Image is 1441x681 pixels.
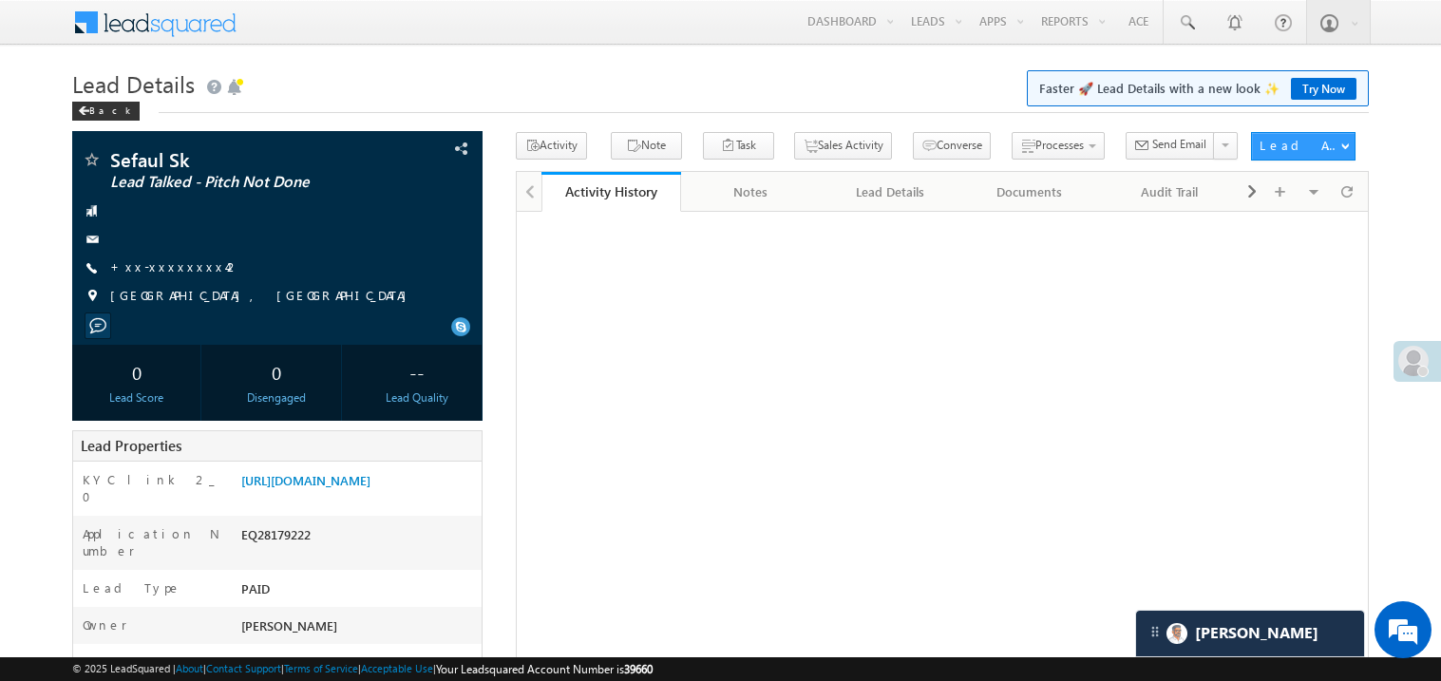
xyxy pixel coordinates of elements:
a: Audit Trail [1100,172,1240,212]
div: 0 [217,354,336,389]
div: Disengaged [217,389,336,407]
span: [PERSON_NAME] [241,617,337,634]
label: Application Number [83,525,221,559]
a: Notes [681,172,821,212]
span: Sefaul Sk [110,150,365,169]
div: PAID [237,579,482,606]
div: Lead Score [77,389,197,407]
div: Notes [696,180,804,203]
span: Lead Properties [81,436,181,455]
button: Task [703,132,774,160]
label: Lead Type [83,579,181,596]
span: Send Email [1152,136,1206,153]
a: Documents [960,172,1100,212]
button: Send Email [1126,132,1215,160]
a: +xx-xxxxxxxx42 [110,258,240,274]
button: Sales Activity [794,132,892,160]
a: Acceptable Use [361,662,433,674]
div: Back [72,102,140,121]
button: Processes [1012,132,1105,160]
div: Lead Actions [1260,137,1340,154]
img: carter-drag [1147,624,1163,639]
label: KYC link 2_0 [83,471,221,505]
span: Lead Talked - Pitch Not Done [110,173,365,192]
div: Lead Details [836,180,943,203]
div: -- [357,354,477,389]
div: Lead Quality [357,389,477,407]
label: Owner [83,616,127,634]
button: Lead Actions [1251,132,1356,161]
span: 39660 [624,662,653,676]
div: EQ28179222 [237,525,482,552]
span: © 2025 LeadSquared | | | | | [72,660,653,678]
span: Carter [1195,624,1318,642]
span: Faster 🚀 Lead Details with a new look ✨ [1039,79,1356,98]
button: Activity [516,132,587,160]
img: Carter [1166,623,1187,644]
a: Terms of Service [284,662,358,674]
button: Converse [913,132,991,160]
a: Contact Support [206,662,281,674]
div: Activity History [556,182,667,200]
div: 0 [77,354,197,389]
div: Audit Trail [1115,180,1223,203]
div: carter-dragCarter[PERSON_NAME] [1135,610,1365,657]
span: Your Leadsquared Account Number is [436,662,653,676]
div: Documents [976,180,1083,203]
a: Back [72,101,149,117]
span: [GEOGRAPHIC_DATA], [GEOGRAPHIC_DATA] [110,287,416,306]
button: Note [611,132,682,160]
a: About [176,662,203,674]
a: Lead Details [821,172,960,212]
a: [URL][DOMAIN_NAME] [241,472,370,488]
a: Try Now [1291,78,1356,100]
span: Lead Details [72,68,195,99]
a: Activity History [541,172,681,212]
span: Processes [1035,138,1084,152]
